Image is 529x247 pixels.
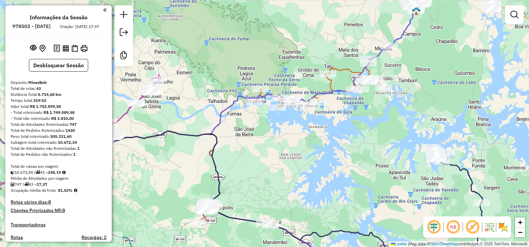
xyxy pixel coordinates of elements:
[430,242,458,246] a: OpenStreetMap
[412,7,421,15] img: Piumhi
[36,170,40,174] i: Total de rotas
[515,217,525,227] a: Zoom in
[11,86,106,92] div: Total de rotas:
[11,116,106,122] div: - Total não roteirizado:
[11,199,106,205] h4: Rotas vários dias:
[518,228,522,236] span: −
[52,43,61,54] button: Logs desbloquear sessão
[11,182,15,186] i: Total de Atividades
[11,151,106,157] div: Total de Pedidos não Roteirizados:
[445,219,461,235] span: Ocultar NR
[464,219,480,235] span: Exibir rótulo
[28,80,47,85] strong: MinasBeb
[408,242,409,246] span: |
[11,170,15,174] i: Cubagem total roteirizado
[38,92,62,97] strong: 5.714,68 km
[11,98,106,104] div: Tempo total:
[11,80,106,86] div: Depósito:
[518,218,522,226] span: +
[48,199,51,205] strong: 0
[58,188,73,193] strong: 81,53%
[70,44,79,53] button: Visualizar Romaneio
[33,98,46,103] strong: 319:53
[24,182,29,186] i: Total de rotas
[30,14,88,21] h4: Informações da Sessão
[426,219,442,235] span: Ocultar deslocamento
[11,163,106,169] div: Total de caixas por viagem:
[11,92,106,98] div: Distância Total:
[508,8,521,21] a: Exibir filtros
[11,169,106,175] div: 10.672,34 / 43 =
[62,207,65,213] strong: 0
[48,170,61,175] strong: 248,19
[117,8,130,23] a: Nova sessão e pesquisa
[11,222,106,228] h4: Transportadoras
[11,235,23,240] a: Rotas
[117,26,130,41] a: Exportar sessão
[38,43,47,54] button: Centralizar mapa no depósito ou ponto de apoio
[70,122,77,127] strong: 747
[117,49,130,64] a: Criar modelo
[51,116,74,121] strong: R$ 3.810,00
[77,146,80,151] strong: 1
[29,43,38,54] button: Exibir sessão original
[103,6,106,14] a: Clique aqui para minimizar o painel
[11,175,106,181] div: Média de Atividades por viagem:
[389,241,529,247] div: Map data © contributors,© 2025 TomTom, Microsoft
[44,110,75,115] strong: R$ 1.749.089,58
[11,208,106,213] h4: Clientes Priorizados NR:
[74,188,77,192] em: Média calculada utilizando a maior ocupação (%Peso ou %Cubagem) de cada rota da sessão. Rotas cro...
[36,86,41,91] strong: 43
[29,59,88,72] button: Desbloquear Sessão
[11,181,106,187] div: 747 / 43 =
[498,222,508,232] img: Exibir/Ocultar setores
[11,110,106,116] div: - Total roteirizado:
[11,104,106,110] div: Valor total:
[11,127,106,133] div: Total de Pedidos Roteirizados:
[61,44,70,53] button: Visualizar relatório de Roteirização
[66,128,75,133] strong: 1430
[50,134,72,139] strong: 305.231,60
[37,182,47,187] strong: 17,37
[30,104,61,109] strong: R$ 1.752.899,58
[57,24,102,30] div: Criação: [DATE] 17:47
[515,227,525,237] a: Zoom out
[11,122,106,127] div: Total de Atividades Roteirizadas:
[73,152,76,157] strong: 1
[11,139,106,145] div: Cubagem total roteirizado:
[11,188,57,193] span: Ocupação média da frota:
[11,133,106,139] div: Peso total roteirizado:
[58,140,77,145] strong: 10.672,34
[484,222,494,232] img: Fluxo de ruas
[62,170,66,174] i: Meta Caixas/viagem: 1,00 Diferença: 247,19
[11,145,106,151] div: Total de Atividades não Roteirizadas:
[12,23,51,29] h6: 978502 - [DATE]
[79,44,89,53] button: Imprimir Rotas
[391,242,407,246] a: Leaflet
[82,235,106,240] h4: Recargas: 2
